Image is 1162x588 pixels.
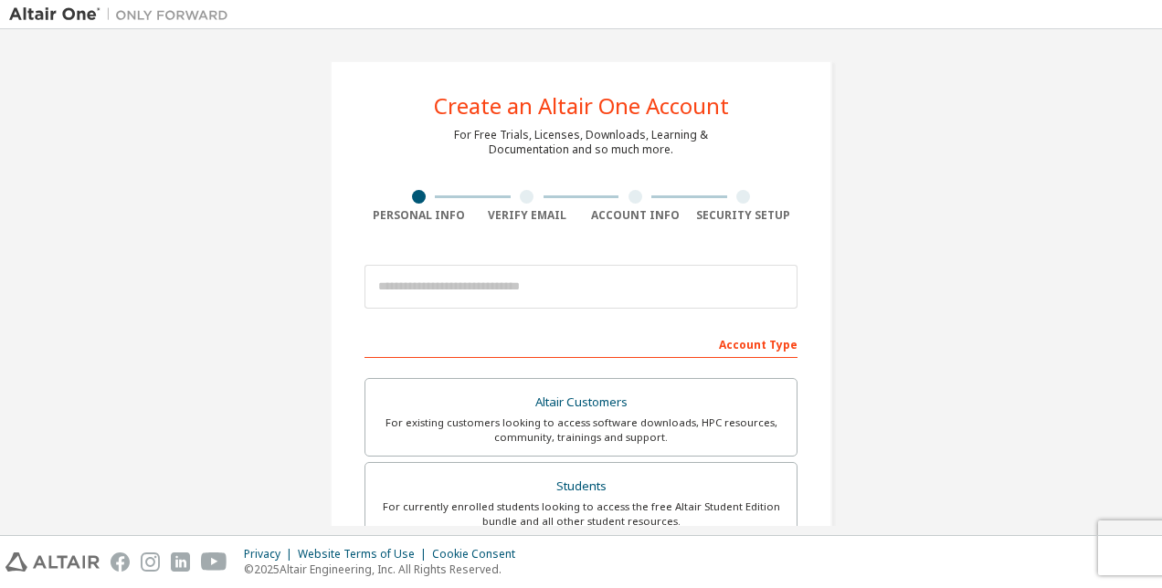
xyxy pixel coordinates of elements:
div: Create an Altair One Account [434,95,729,117]
img: facebook.svg [111,552,130,572]
img: Altair One [9,5,238,24]
div: Personal Info [364,208,473,223]
img: youtube.svg [201,552,227,572]
div: Website Terms of Use [298,547,432,562]
div: Students [376,474,786,499]
p: © 2025 Altair Engineering, Inc. All Rights Reserved. [244,562,526,577]
div: Account Info [581,208,690,223]
div: Security Setup [690,208,798,223]
div: Verify Email [473,208,582,223]
div: For Free Trials, Licenses, Downloads, Learning & Documentation and so much more. [454,128,708,157]
div: Altair Customers [376,390,786,415]
div: Cookie Consent [432,547,526,562]
div: For currently enrolled students looking to access the free Altair Student Edition bundle and all ... [376,499,786,529]
img: linkedin.svg [171,552,190,572]
img: altair_logo.svg [5,552,100,572]
div: Privacy [244,547,298,562]
div: For existing customers looking to access software downloads, HPC resources, community, trainings ... [376,415,786,445]
img: instagram.svg [141,552,160,572]
div: Account Type [364,329,798,358]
